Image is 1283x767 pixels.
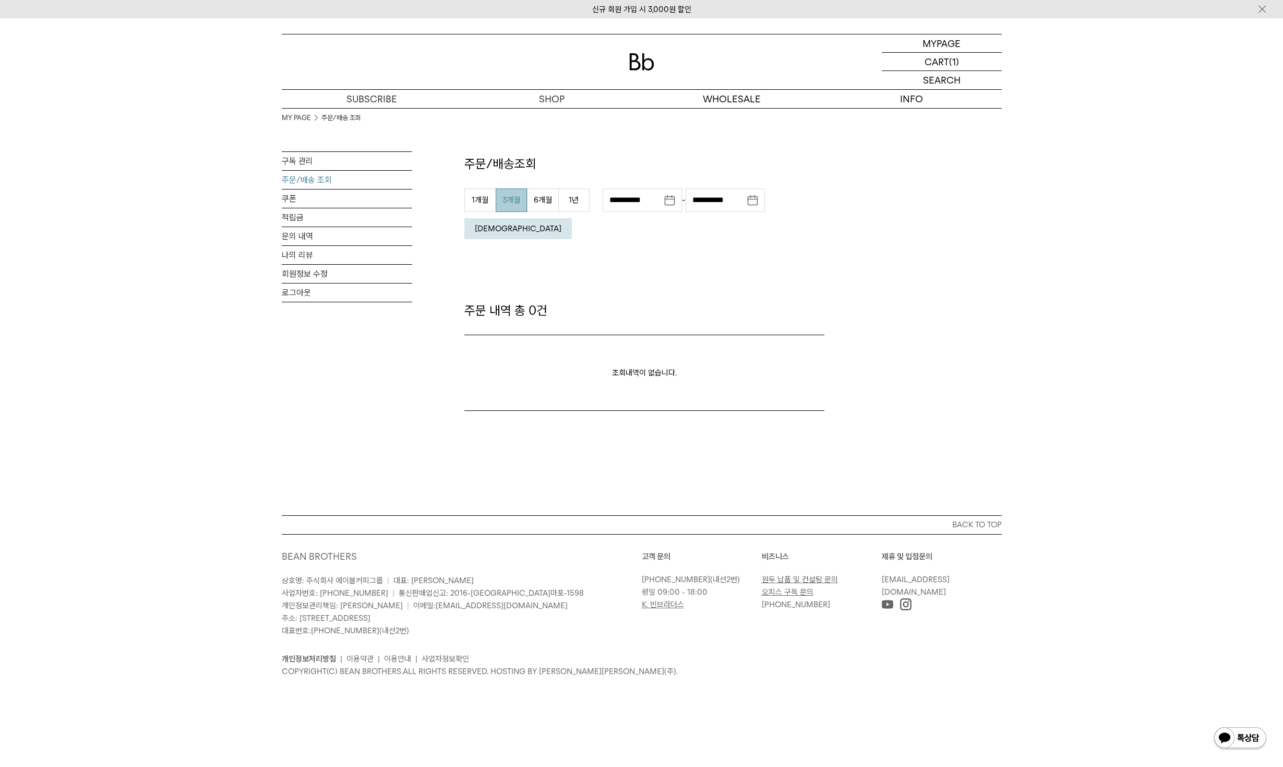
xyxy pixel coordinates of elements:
[592,5,691,14] a: 신규 회원 가입 시 3,000원 할인
[387,576,389,585] span: |
[282,576,383,585] span: 상호명: 주식회사 에이블커피그룹
[436,601,568,610] a: [EMAIL_ADDRESS][DOMAIN_NAME]
[282,208,412,227] a: 적립금
[762,575,838,584] a: 원두 납품 및 컨설팅 문의
[282,551,357,562] a: BEAN BROTHERS
[464,188,496,212] button: 1개월
[282,515,1002,534] button: BACK TO TOP
[282,626,409,635] span: 대표번호: (내선2번)
[462,90,642,108] a: SHOP
[407,601,409,610] span: |
[629,53,654,70] img: 로고
[642,575,710,584] a: [PHONE_NUMBER]
[392,588,394,598] span: |
[282,265,412,283] a: 회원정보 수정
[282,90,462,108] a: SUBSCRIBE
[282,284,412,302] a: 로그아웃
[393,576,474,585] span: 대표: [PERSON_NAME]
[378,653,380,665] li: |
[311,626,379,635] a: [PHONE_NUMBER]
[399,588,584,598] span: 통신판매업신고: 2016-[GEOGRAPHIC_DATA]마포-1598
[464,335,824,410] p: 조회내역이 없습니다.
[340,653,342,665] li: |
[949,53,959,70] p: (1)
[282,613,370,623] span: 주소: [STREET_ADDRESS]
[321,113,361,123] a: 주문/배송 조회
[475,224,561,233] em: [DEMOGRAPHIC_DATA]
[642,90,822,108] p: WHOLESALE
[642,600,684,609] a: K. 빈브라더스
[346,654,374,664] a: 이용약관
[925,53,949,70] p: CART
[282,227,412,245] a: 문의 내역
[822,90,1002,108] p: INFO
[282,601,403,610] span: 개인정보관리책임: [PERSON_NAME]
[527,188,558,212] button: 6개월
[762,600,830,609] a: [PHONE_NUMBER]
[464,218,572,239] button: [DEMOGRAPHIC_DATA]
[422,654,469,664] a: 사업자정보확인
[384,654,411,664] a: 이용안내
[882,550,1002,563] p: 제휴 및 입점문의
[282,246,412,264] a: 나의 리뷰
[282,171,412,189] a: 주문/배송 조회
[413,601,568,610] span: 이메일:
[762,587,813,597] a: 오피스 구독 문의
[922,34,961,52] p: MYPAGE
[923,71,961,89] p: SEARCH
[882,34,1002,53] a: MYPAGE
[1213,726,1267,751] img: 카카오톡 채널 1:1 채팅 버튼
[282,113,311,123] a: MY PAGE
[642,586,757,598] p: 평일 09:00 - 18:00
[282,665,1002,678] p: COPYRIGHT(C) BEAN BROTHERS. ALL RIGHTS RESERVED. HOSTING BY [PERSON_NAME][PERSON_NAME](주).
[415,653,417,665] li: |
[282,588,388,598] span: 사업자번호: [PHONE_NUMBER]
[558,188,590,212] button: 1년
[882,53,1002,71] a: CART (1)
[464,302,824,320] p: 주문 내역 총 0건
[282,190,412,208] a: 쿠폰
[603,188,765,212] div: -
[496,188,527,212] button: 3개월
[642,573,757,586] p: (내선2번)
[282,654,336,664] a: 개인정보처리방침
[642,550,762,563] p: 고객 문의
[762,550,882,563] p: 비즈니스
[282,152,412,170] a: 구독 관리
[882,575,950,597] a: [EMAIL_ADDRESS][DOMAIN_NAME]
[464,155,824,173] p: 주문/배송조회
